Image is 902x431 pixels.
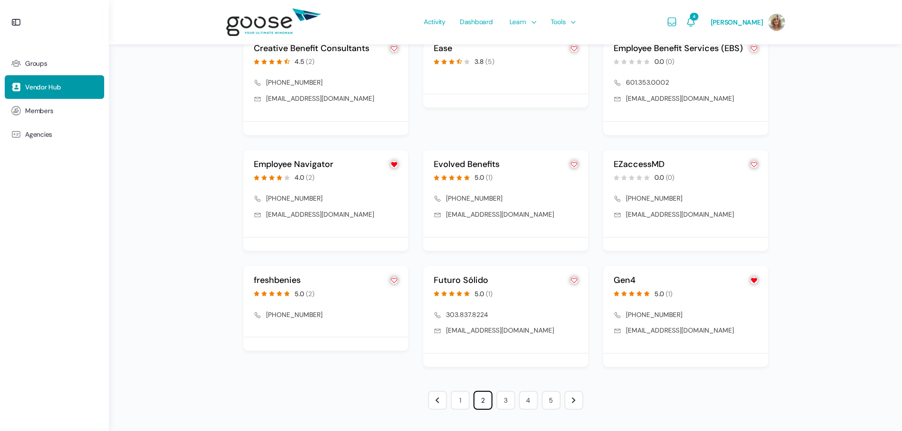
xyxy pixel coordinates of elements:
span: Members [25,107,53,115]
a: [PHONE_NUMBER] [626,309,682,321]
a: [PHONE_NUMBER] [266,77,322,88]
span: (1) [486,174,492,181]
button: Add to Favorite Button [391,45,398,52]
a: [EMAIL_ADDRESS][DOMAIN_NAME] [266,209,374,220]
a: [EMAIL_ADDRESS][DOMAIN_NAME] [446,325,554,336]
button: Add to Favorite Button [571,45,578,52]
span: [PERSON_NAME] [711,18,763,26]
a: EZaccessMD [614,158,664,170]
span: 4.0 [295,174,304,181]
button: Add to Favorite Button [571,161,578,168]
a: Evolved Benefits [434,158,500,170]
button: Add to Favorite Button [391,161,398,168]
a: Groups [5,52,104,75]
span: Vendor Hub [25,83,61,91]
span: (0) [666,58,674,65]
span: Agencies [25,131,52,139]
a: Gen4 [614,274,635,286]
a: [PHONE_NUMBER] [446,193,502,204]
a: Employee Benefit Services (EBS) [614,43,743,54]
a: 601.353.0002 [626,77,669,88]
nav: Listings Pagination [243,391,768,410]
a: [EMAIL_ADDRESS][DOMAIN_NAME] [626,93,734,105]
span: (0) [666,174,674,181]
a: [EMAIL_ADDRESS][DOMAIN_NAME] [446,209,554,220]
span: 4 [690,13,698,20]
a: freshbenies [254,274,301,286]
span: 0.0 [654,174,664,181]
a: 303.837.8224 [446,309,488,321]
span: (2) [306,174,314,181]
a: 3 [496,391,515,410]
span: 2 [473,391,492,410]
span: 5.0 [474,174,484,181]
span: 5.0 [474,290,484,297]
a: 5 [542,391,561,410]
span: (1) [486,290,492,297]
a: [PHONE_NUMBER] [266,193,322,204]
span: (5) [485,58,494,65]
a: [EMAIL_ADDRESS][DOMAIN_NAME] [626,325,734,336]
a: Vendor Hub [5,75,104,99]
span: 0.0 [654,58,664,65]
a: 4 [519,391,538,410]
a: Futuro Sólido [434,274,488,286]
a: Ease [434,43,452,54]
button: Add to Favorite Button [750,161,758,168]
span: (1) [666,290,672,297]
a: [EMAIL_ADDRESS][DOMAIN_NAME] [626,209,734,220]
a: [PHONE_NUMBER] [626,193,682,204]
span: Groups [25,60,47,68]
a: Agencies [5,123,104,146]
span: (2) [306,58,314,65]
span: 5.0 [295,290,304,297]
span: 4.5 [295,58,304,65]
a: Creative Benefit Consultants [254,43,369,54]
button: Add to Favorite Button [750,277,758,284]
button: Add to Favorite Button [750,45,758,52]
span: (2) [306,290,314,297]
a: [EMAIL_ADDRESS][DOMAIN_NAME] [266,93,374,105]
button: Add to Favorite Button [391,277,398,284]
span: 3.8 [474,58,484,65]
a: [PHONE_NUMBER] [266,309,322,321]
a: Members [5,99,104,123]
span: 5.0 [654,290,664,297]
a: 1 [451,391,470,410]
iframe: Chat Widget [855,386,902,431]
button: Add to Favorite Button [571,277,578,284]
a: Employee Navigator [254,158,333,170]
